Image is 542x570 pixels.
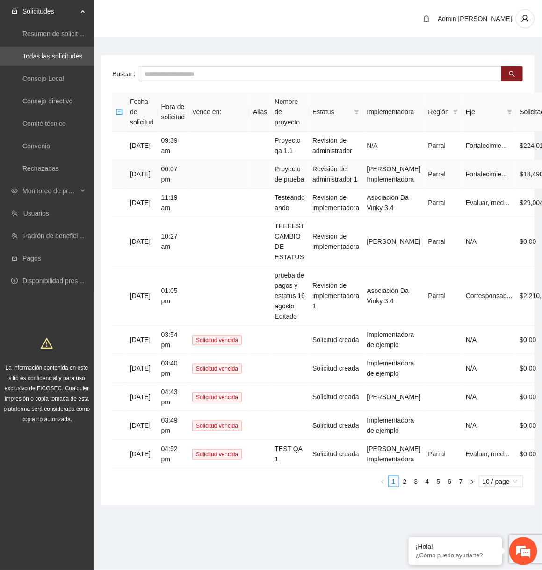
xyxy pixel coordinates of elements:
td: 03:40 pm [158,354,189,383]
span: Evaluar, med... [466,450,509,458]
span: right [470,479,475,485]
td: [DATE] [126,326,158,354]
td: [DATE] [126,440,158,468]
li: 2 [399,476,411,487]
td: 03:54 pm [158,326,189,354]
span: Solicitudes [22,2,78,21]
li: 3 [411,476,422,487]
td: [PERSON_NAME] [363,217,425,266]
button: bell [419,11,434,26]
td: 04:52 pm [158,440,189,468]
span: eye [11,188,18,194]
th: Alias [249,93,271,132]
td: [DATE] [126,266,158,326]
td: Proyecto de prueba [271,160,309,189]
td: Asociación Da Vinky 3.4 [363,189,425,217]
td: [DATE] [126,383,158,411]
td: [DATE] [126,189,158,217]
td: N/A [462,411,516,440]
td: N/A [462,217,516,266]
a: Consejo directivo [22,97,72,105]
li: 5 [433,476,444,487]
span: Región [428,107,449,117]
td: Parral [425,160,462,189]
td: prueba de pagos y estatus 16 agosto Editado [271,266,309,326]
span: Solicitud vencida [192,335,242,345]
li: 6 [444,476,455,487]
span: filter [354,109,360,115]
td: Parral [425,266,462,326]
span: filter [352,105,361,119]
td: 03:49 pm [158,411,189,440]
td: N/A [462,326,516,354]
span: Estatus [312,107,350,117]
li: 7 [455,476,467,487]
th: Implementadora [363,93,425,132]
p: ¿Cómo puedo ayudarte? [416,552,495,559]
span: Solicitud vencida [192,421,242,431]
td: [DATE] [126,217,158,266]
td: [DATE] [126,411,158,440]
td: [PERSON_NAME] Implementadora [363,160,425,189]
td: [DATE] [126,160,158,189]
td: Implementadora de ejemplo [363,354,425,383]
td: [DATE] [126,354,158,383]
span: Admin [PERSON_NAME] [438,15,512,22]
textarea: Escriba su mensaje y pulse “Intro” [5,256,178,288]
span: Evaluar, med... [466,199,509,206]
span: warning [41,337,53,350]
a: Consejo Local [22,75,64,82]
a: Convenio [22,142,50,150]
li: 4 [422,476,433,487]
td: Testeando ando [271,189,309,217]
button: search [501,66,523,81]
li: 1 [388,476,399,487]
td: N/A [462,383,516,411]
td: 01:05 pm [158,266,189,326]
a: 3 [411,476,421,487]
td: Parral [425,132,462,160]
span: minus-square [116,109,123,115]
td: 11:19 am [158,189,189,217]
button: user [516,9,535,28]
span: Solicitud vencida [192,364,242,374]
button: left [377,476,388,487]
span: Fortalecimie... [466,142,507,149]
td: Parral [425,189,462,217]
div: ¡Hola! [416,543,495,551]
td: Revisión de implementadora [309,217,363,266]
span: Eje [466,107,503,117]
td: Implementadora de ejemplo [363,326,425,354]
td: TEST QA 1 [271,440,309,468]
a: 4 [422,476,433,487]
span: Solicitud vencida [192,392,242,402]
span: filter [505,105,514,119]
td: [PERSON_NAME] Implementadora [363,440,425,468]
a: Comité técnico [22,120,66,127]
span: filter [453,109,458,115]
a: 7 [456,476,466,487]
label: Buscar [112,66,139,81]
a: Todas las solicitudes [22,52,82,60]
td: Solicitud creada [309,411,363,440]
li: Next Page [467,476,478,487]
span: left [380,479,385,485]
a: Usuarios [23,210,49,217]
span: Corresponsab... [466,292,513,300]
a: 2 [400,476,410,487]
td: N/A [363,132,425,160]
span: inbox [11,8,18,15]
td: TEEEEST CAMBIO DE ESTATUS [271,217,309,266]
button: right [467,476,478,487]
td: Revisión de administrador 1 [309,160,363,189]
a: 1 [389,476,399,487]
a: Pagos [22,255,41,262]
a: Disponibilidad presupuestal [22,277,102,285]
td: Solicitud creada [309,354,363,383]
th: Hora de solicitud [158,93,189,132]
td: N/A [462,354,516,383]
td: Solicitud creada [309,326,363,354]
th: Nombre de proyecto [271,93,309,132]
td: Solicitud creada [309,440,363,468]
td: [DATE] [126,132,158,160]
